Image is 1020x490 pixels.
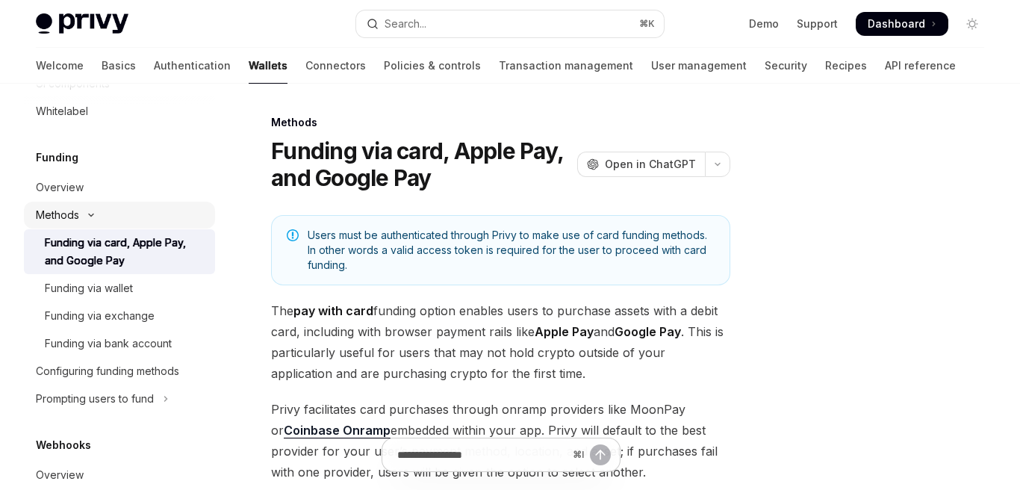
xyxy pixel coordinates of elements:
span: The funding option enables users to purchase assets with a debit card, including with browser pay... [271,300,730,384]
h5: Webhooks [36,436,91,454]
div: Funding via card, Apple Pay, and Google Pay [45,234,206,270]
a: Funding via wallet [24,275,215,302]
div: Funding via bank account [45,335,172,353]
a: Policies & controls [384,48,481,84]
div: Overview [36,179,84,196]
span: ⌘ K [639,18,655,30]
a: Security [765,48,807,84]
button: Toggle Methods section [24,202,215,229]
strong: pay with card [293,303,373,318]
button: Send message [590,444,611,465]
a: Authentication [154,48,231,84]
a: Wallets [249,48,287,84]
button: Toggle Prompting users to fund section [24,385,215,412]
div: Funding via wallet [45,279,133,297]
a: API reference [885,48,956,84]
a: Whitelabel [24,98,215,125]
strong: Apple Pay [535,324,594,339]
button: Open search [356,10,665,37]
span: Dashboard [868,16,925,31]
a: Coinbase Onramp [284,423,391,438]
button: Toggle dark mode [960,12,984,36]
h1: Funding via card, Apple Pay, and Google Pay [271,137,571,191]
a: Funding via card, Apple Pay, and Google Pay [24,229,215,274]
div: Funding via exchange [45,307,155,325]
div: Methods [36,206,79,224]
div: Search... [385,15,426,33]
a: Support [797,16,838,31]
div: Methods [271,115,730,130]
span: Users must be authenticated through Privy to make use of card funding methods. In other words a v... [308,228,715,273]
div: Prompting users to fund [36,390,154,408]
div: Configuring funding methods [36,362,179,380]
a: Overview [24,462,215,489]
a: Configuring funding methods [24,358,215,385]
a: Demo [749,16,779,31]
a: Basics [102,48,136,84]
a: Funding via exchange [24,303,215,329]
a: Overview [24,174,215,201]
a: Transaction management [499,48,633,84]
a: Funding via bank account [24,330,215,357]
a: Recipes [825,48,867,84]
span: Open in ChatGPT [605,157,696,172]
span: Privy facilitates card purchases through onramp providers like MoonPay or embedded within your ap... [271,399,730,483]
a: Connectors [305,48,366,84]
svg: Note [287,229,299,241]
img: light logo [36,13,128,34]
a: Welcome [36,48,84,84]
input: Ask a question... [397,438,567,471]
a: Dashboard [856,12,948,36]
a: User management [651,48,747,84]
div: Whitelabel [36,102,88,120]
div: Overview [36,466,84,484]
button: Open in ChatGPT [577,152,705,177]
strong: Google Pay [615,324,681,339]
h5: Funding [36,149,78,167]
